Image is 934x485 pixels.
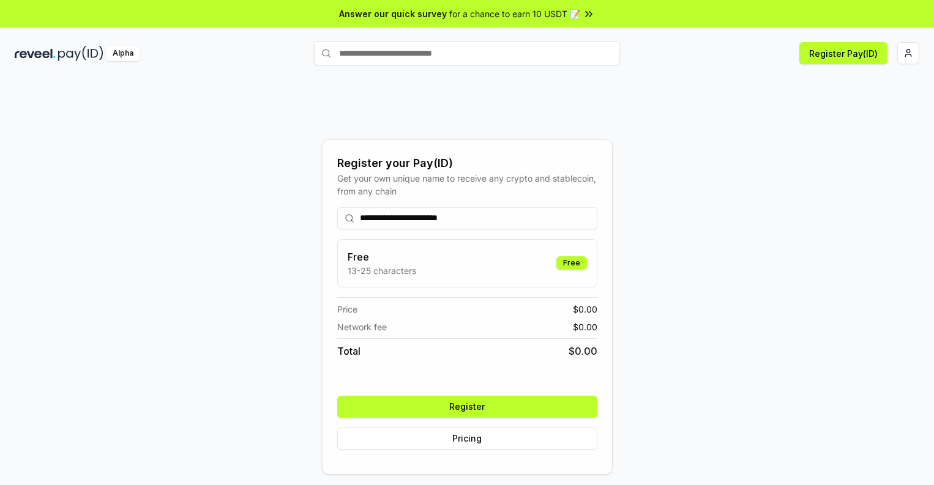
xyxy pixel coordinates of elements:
[337,320,387,333] span: Network fee
[449,7,580,20] span: for a chance to earn 10 USDT 📝
[58,46,103,61] img: pay_id
[15,46,56,61] img: reveel_dark
[337,155,597,172] div: Register your Pay(ID)
[569,344,597,358] span: $ 0.00
[337,303,357,316] span: Price
[556,256,587,270] div: Free
[348,264,416,277] p: 13-25 characters
[337,172,597,198] div: Get your own unique name to receive any crypto and stablecoin, from any chain
[339,7,447,20] span: Answer our quick survey
[799,42,887,64] button: Register Pay(ID)
[337,396,597,418] button: Register
[573,320,597,333] span: $ 0.00
[573,303,597,316] span: $ 0.00
[337,344,361,358] span: Total
[337,428,597,450] button: Pricing
[106,46,140,61] div: Alpha
[348,250,416,264] h3: Free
